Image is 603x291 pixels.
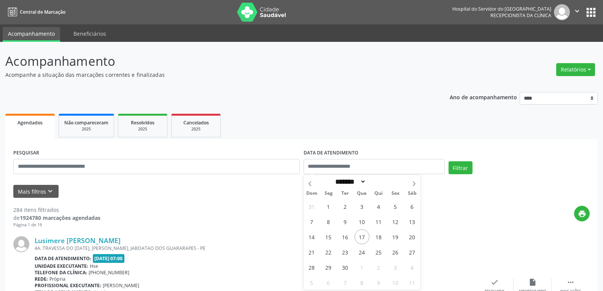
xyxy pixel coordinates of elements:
span: Setembro 18, 2025 [371,229,386,244]
span: Agosto 31, 2025 [304,199,319,214]
span: Setembro 28, 2025 [304,260,319,275]
span: Setembro 29, 2025 [321,260,336,275]
span: Agendados [18,119,43,126]
span: Recepcionista da clínica [490,12,551,19]
div: 4A. TRAVESSA DO [DATE], [PERSON_NAME], JABOATAO DOS GUARARAPES - PE [35,245,476,251]
span: Qui [370,191,387,196]
span: Cancelados [183,119,209,126]
button: Filtrar [449,161,473,174]
div: Página 1 de 19 [13,222,100,228]
div: 284 itens filtrados [13,206,100,214]
span: Setembro 4, 2025 [371,199,386,214]
a: Central de Marcação [5,6,65,18]
span: Central de Marcação [20,9,65,15]
span: Setembro 11, 2025 [371,214,386,229]
span: Setembro 5, 2025 [388,199,403,214]
span: Setembro 20, 2025 [405,229,420,244]
span: Setembro 30, 2025 [338,260,353,275]
b: Profissional executante: [35,282,101,289]
span: Própria [49,276,65,282]
span: Setembro 7, 2025 [304,214,319,229]
label: DATA DE ATENDIMENTO [304,147,358,159]
button: Mais filtroskeyboard_arrow_down [13,185,59,198]
span: Setembro 6, 2025 [405,199,420,214]
span: [PHONE_NUMBER] [89,269,129,276]
span: Dom [304,191,320,196]
span: Outubro 6, 2025 [321,275,336,290]
p: Acompanhe a situação das marcações correntes e finalizadas [5,71,420,79]
b: Data de atendimento: [35,255,91,262]
span: Setembro 15, 2025 [321,229,336,244]
span: Setembro 3, 2025 [355,199,369,214]
b: Rede: [35,276,48,282]
span: Setembro 16, 2025 [338,229,353,244]
img: img [13,236,29,252]
span: Ter [337,191,353,196]
input: Year [366,178,391,186]
i: insert_drive_file [528,278,537,286]
span: Setembro 26, 2025 [388,245,403,259]
span: Sáb [404,191,420,196]
span: Resolvidos [131,119,154,126]
span: Setembro 23, 2025 [338,245,353,259]
div: de [13,214,100,222]
span: Outubro 9, 2025 [371,275,386,290]
div: Hospital do Servidor do [GEOGRAPHIC_DATA] [452,6,551,12]
span: Setembro 17, 2025 [355,229,369,244]
span: Setembro 22, 2025 [321,245,336,259]
a: Lusimere [PERSON_NAME] [35,236,121,245]
i:  [566,278,575,286]
i: print [578,210,586,218]
span: Setembro 8, 2025 [321,214,336,229]
button: print [574,206,590,221]
span: Outubro 2, 2025 [371,260,386,275]
a: Acompanhamento [3,27,60,42]
span: Setembro 27, 2025 [405,245,420,259]
span: Outubro 7, 2025 [338,275,353,290]
span: Setembro 21, 2025 [304,245,319,259]
div: 2025 [64,126,108,132]
div: 2025 [124,126,162,132]
b: Unidade executante: [35,263,88,269]
span: Outubro 4, 2025 [405,260,420,275]
p: Ano de acompanhamento [450,92,517,102]
span: Setembro 13, 2025 [405,214,420,229]
span: Sex [387,191,404,196]
button: Relatórios [556,63,595,76]
i: keyboard_arrow_down [46,187,54,196]
i:  [573,7,581,15]
span: Outubro 11, 2025 [405,275,420,290]
span: Setembro 19, 2025 [388,229,403,244]
label: PESQUISAR [13,147,39,159]
span: Qua [353,191,370,196]
b: Telefone da clínica: [35,269,87,276]
select: Month [333,178,366,186]
button: apps [584,6,598,19]
span: Setembro 25, 2025 [371,245,386,259]
span: Outubro 8, 2025 [355,275,369,290]
span: Hse [90,263,98,269]
span: Seg [320,191,337,196]
strong: 1924780 marcações agendadas [20,214,100,221]
span: Outubro 10, 2025 [388,275,403,290]
span: Outubro 1, 2025 [355,260,369,275]
span: [DATE] 07:00 [93,254,125,263]
span: Setembro 10, 2025 [355,214,369,229]
div: 2025 [177,126,215,132]
span: [PERSON_NAME] [103,282,139,289]
a: Beneficiários [68,27,111,40]
span: Setembro 24, 2025 [355,245,369,259]
span: Outubro 3, 2025 [388,260,403,275]
span: Setembro 1, 2025 [321,199,336,214]
span: Outubro 5, 2025 [304,275,319,290]
span: Setembro 9, 2025 [338,214,353,229]
button:  [570,4,584,20]
i: check [490,278,499,286]
span: Setembro 14, 2025 [304,229,319,244]
img: img [554,4,570,20]
span: Setembro 2, 2025 [338,199,353,214]
p: Acompanhamento [5,52,420,71]
span: Não compareceram [64,119,108,126]
span: Setembro 12, 2025 [388,214,403,229]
